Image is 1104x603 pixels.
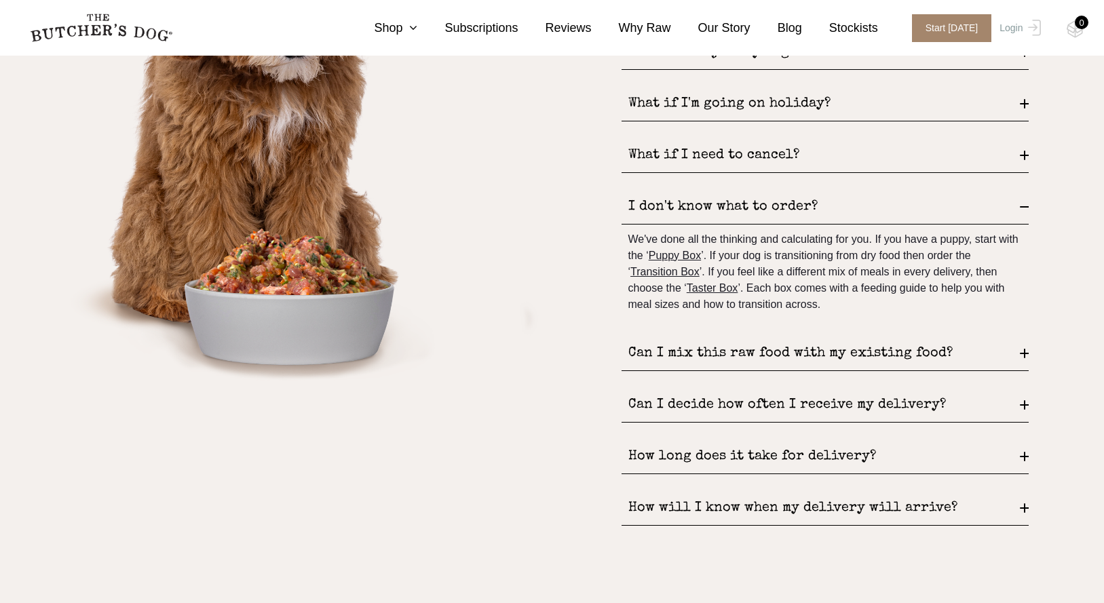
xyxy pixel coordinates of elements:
a: Blog [750,19,802,37]
div: How will I know when my delivery will arrive? [622,491,1029,526]
div: We've done all the thinking and calculating for you. If you have a puppy, start with the ‘ ’. If ... [622,225,1029,319]
div: What if I need to cancel? [622,138,1029,173]
div: How long does it take for delivery? [622,440,1029,474]
span: Start [DATE] [912,14,992,42]
a: Puppy Box [649,250,701,261]
div: 0 [1075,16,1088,29]
a: Transition Box [630,266,700,277]
a: Subscriptions [417,19,518,37]
a: Start [DATE] [898,14,997,42]
div: Can I decide how often I receive my delivery? [622,388,1029,423]
img: TBD_Cart-Empty.png [1067,20,1084,38]
a: Login [996,14,1040,42]
div: Can I mix this raw food with my existing food? [622,336,1029,371]
a: Reviews [518,19,592,37]
a: Our Story [671,19,750,37]
a: Why Raw [592,19,671,37]
a: Taster Box [687,282,738,294]
a: Shop [347,19,417,37]
a: Stockists [802,19,878,37]
div: I don't know what to order? [622,190,1029,225]
div: What if I'm going on holiday? [622,87,1029,121]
